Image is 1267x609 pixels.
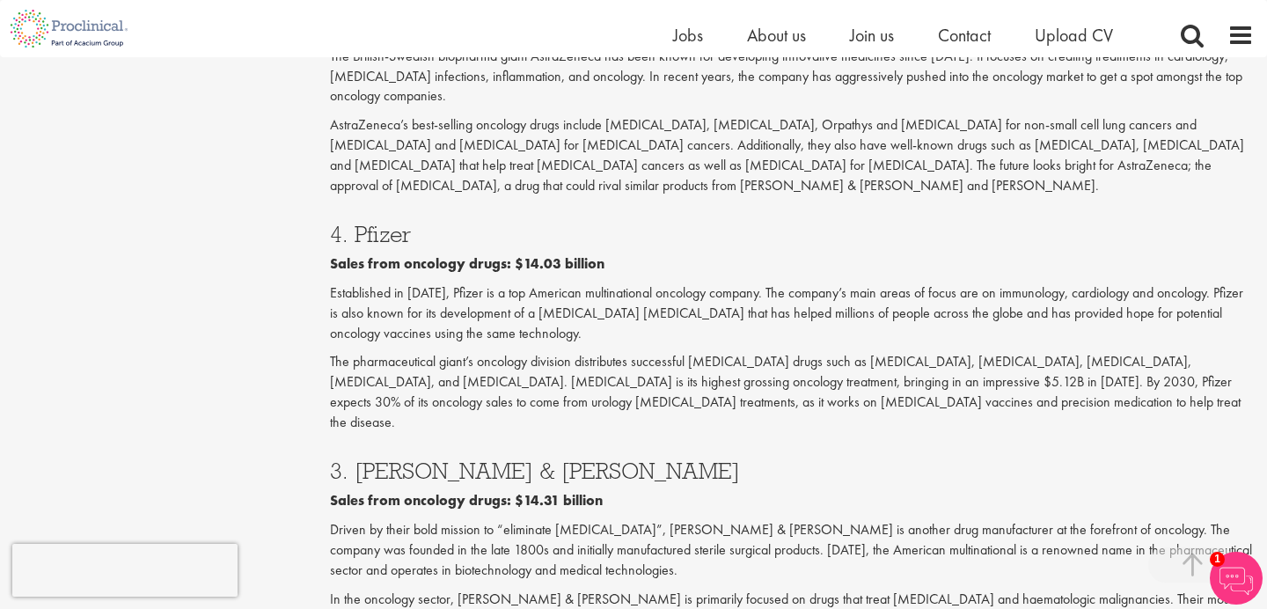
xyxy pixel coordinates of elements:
[330,254,604,273] b: Sales from oncology drugs: $14.03 billion
[1210,552,1263,605] img: Chatbot
[12,544,238,597] iframe: reCAPTCHA
[330,352,1254,432] p: The pharmaceutical giant’s oncology division distributes successful [MEDICAL_DATA] drugs such as ...
[747,24,806,47] a: About us
[1035,24,1113,47] a: Upload CV
[330,223,1254,246] h3: 4. Pfizer
[938,24,991,47] a: Contact
[850,24,894,47] a: Join us
[1210,552,1225,567] span: 1
[330,283,1254,344] p: Established in [DATE], Pfizer is a top American multinational oncology company. The company’s mai...
[673,24,703,47] a: Jobs
[330,459,1254,482] h3: 3. [PERSON_NAME] & [PERSON_NAME]
[330,491,603,510] b: Sales from oncology drugs: $14.31 billion
[330,115,1254,195] p: AstraZeneca’s best-selling oncology drugs include [MEDICAL_DATA], [MEDICAL_DATA], Orpathys and [M...
[330,47,1254,107] p: The British-Swedish biopharma giant AstraZeneca has been known for developing innovative medicine...
[330,520,1254,581] p: Driven by their bold mission to “eliminate [MEDICAL_DATA]”, [PERSON_NAME] & [PERSON_NAME] is anot...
